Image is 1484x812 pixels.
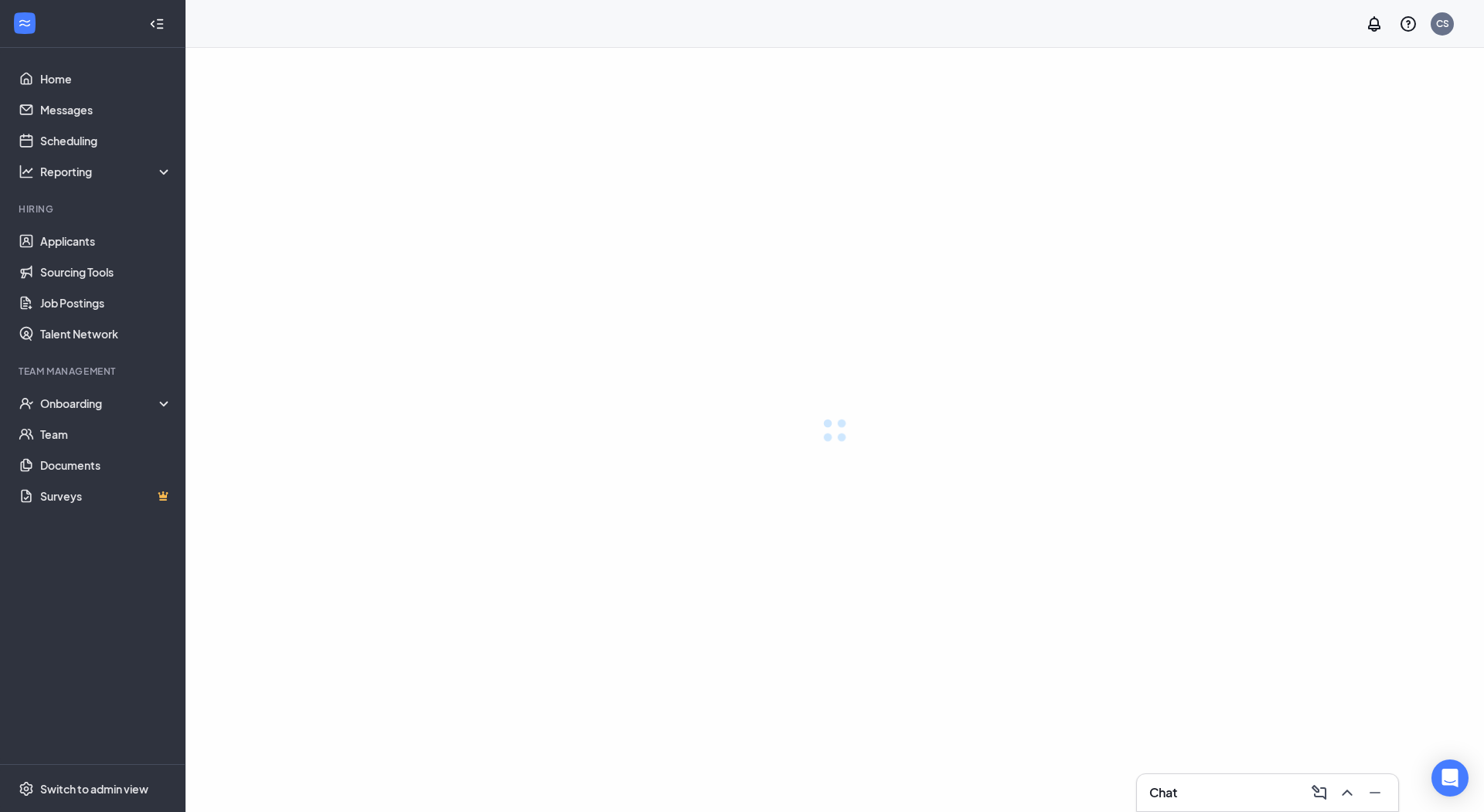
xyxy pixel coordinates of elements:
[40,164,173,179] div: Reporting
[1361,780,1386,805] button: Minimize
[1333,780,1358,805] button: ChevronUp
[1431,759,1469,797] div: Open Intercom Messenger
[40,450,172,481] a: Documents
[40,287,172,318] a: Job Postings
[19,365,169,378] div: Team Management
[40,94,172,125] a: Messages
[19,396,34,411] svg: UserCheck
[1149,784,1177,801] h3: Chat
[1365,15,1384,33] svg: Notifications
[40,419,172,450] a: Team
[40,63,172,94] a: Home
[40,257,172,287] a: Sourcing Tools
[19,781,34,797] svg: Settings
[149,16,165,32] svg: Collapse
[17,15,32,31] svg: WorkstreamLogo
[1305,780,1330,805] button: ComposeMessage
[40,481,172,511] a: SurveysCrown
[40,318,172,349] a: Talent Network
[1310,783,1329,802] svg: ComposeMessage
[1399,15,1418,33] svg: QuestionInfo
[40,781,148,797] div: Switch to admin view
[40,125,172,156] a: Scheduling
[19,202,169,216] div: Hiring
[1436,17,1449,30] div: CS
[1338,783,1356,802] svg: ChevronUp
[19,164,34,179] svg: Analysis
[1366,783,1384,802] svg: Minimize
[40,226,172,257] a: Applicants
[40,396,173,411] div: Onboarding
